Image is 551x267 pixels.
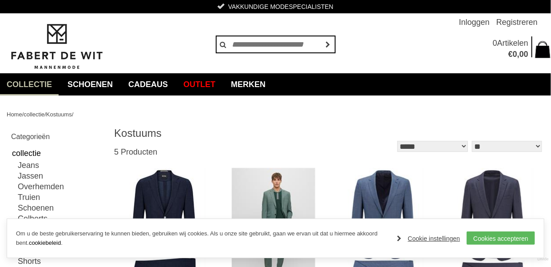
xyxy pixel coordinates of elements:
a: Cadeaus [122,73,174,96]
a: Cookies accepteren [467,231,535,245]
a: Jeans [18,160,103,171]
span: / [22,111,24,118]
a: Schoenen [61,73,119,96]
a: collectie [11,147,103,160]
span: 00 [519,50,528,59]
a: Overhemden [18,181,103,192]
span: , [517,50,519,59]
a: cookiebeleid [29,239,61,246]
a: Colberts [18,213,103,224]
a: Jassen [18,171,103,181]
img: Fabert de Wit [7,23,107,71]
h2: Categorieën [11,131,103,142]
span: € [508,50,513,59]
span: 5 Producten [114,147,157,156]
a: Kostuums [46,111,72,118]
a: Shorts [18,256,103,267]
a: Cookie instellingen [397,232,460,245]
h1: Kostuums [114,127,329,140]
span: / [44,111,46,118]
p: Om u de beste gebruikerservaring te kunnen bieden, gebruiken wij cookies. Als u onze site gebruik... [16,229,388,248]
a: Inloggen [459,13,490,31]
span: / [72,111,74,118]
a: Truien [18,192,103,203]
a: Home [7,111,22,118]
span: 0 [493,39,497,48]
a: Schoenen [18,203,103,213]
span: 0 [513,50,517,59]
span: Artikelen [497,39,528,48]
a: collectie [24,111,44,118]
a: Merken [224,73,272,96]
a: Registreren [496,13,538,31]
a: Outlet [177,73,222,96]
